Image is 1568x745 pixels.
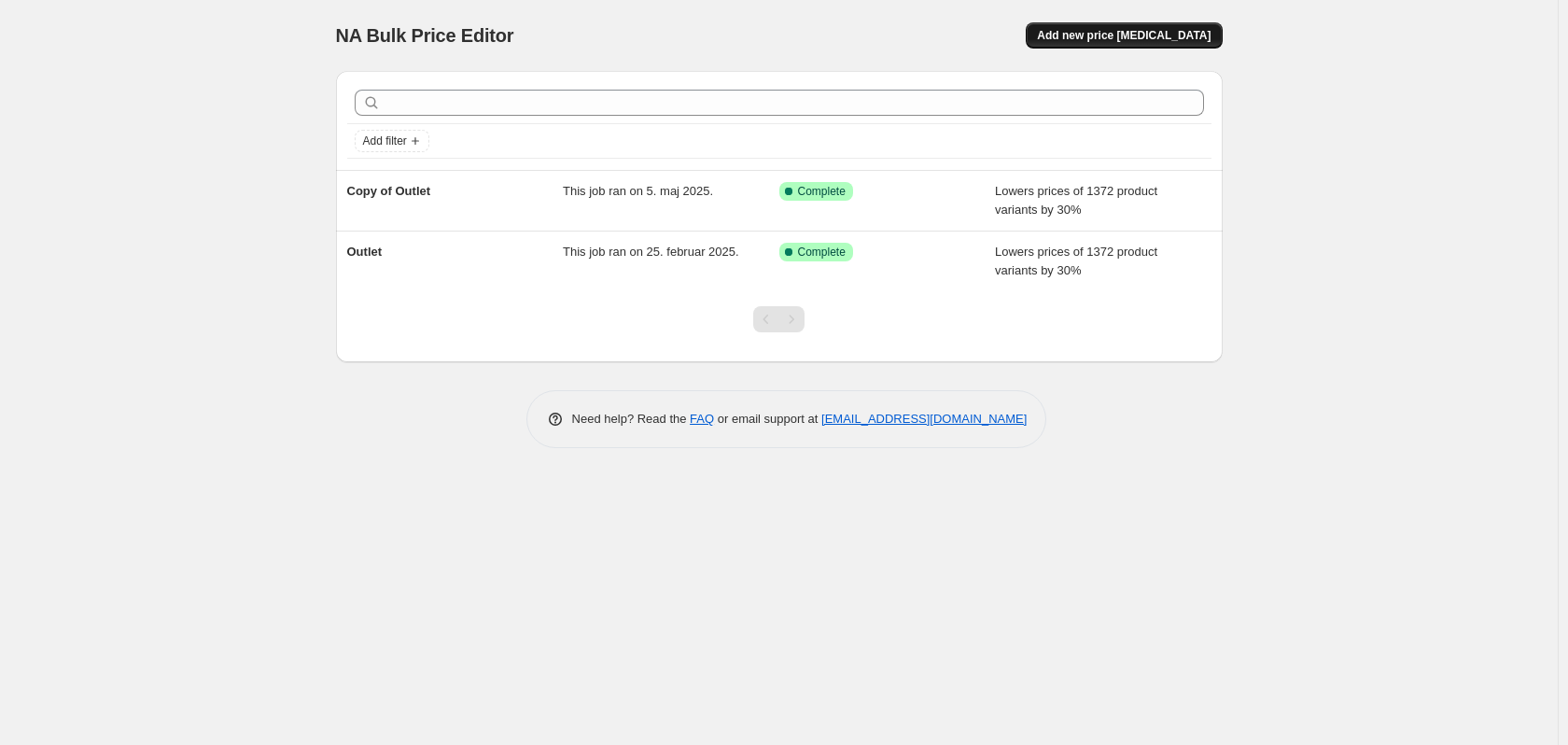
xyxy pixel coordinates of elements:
[714,412,821,426] span: or email support at
[572,412,691,426] span: Need help? Read the
[363,134,407,148] span: Add filter
[821,412,1027,426] a: [EMAIL_ADDRESS][DOMAIN_NAME]
[1026,22,1222,49] button: Add new price [MEDICAL_DATA]
[798,184,846,199] span: Complete
[1037,28,1211,43] span: Add new price [MEDICAL_DATA]
[690,412,714,426] a: FAQ
[753,306,805,332] nav: Pagination
[355,130,429,152] button: Add filter
[995,245,1157,277] span: Lowers prices of 1372 product variants by 30%
[798,245,846,260] span: Complete
[347,184,431,198] span: Copy of Outlet
[347,245,383,259] span: Outlet
[563,184,713,198] span: This job ran on 5. maj 2025.
[563,245,739,259] span: This job ran on 25. februar 2025.
[995,184,1157,217] span: Lowers prices of 1372 product variants by 30%
[336,25,514,46] span: NA Bulk Price Editor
